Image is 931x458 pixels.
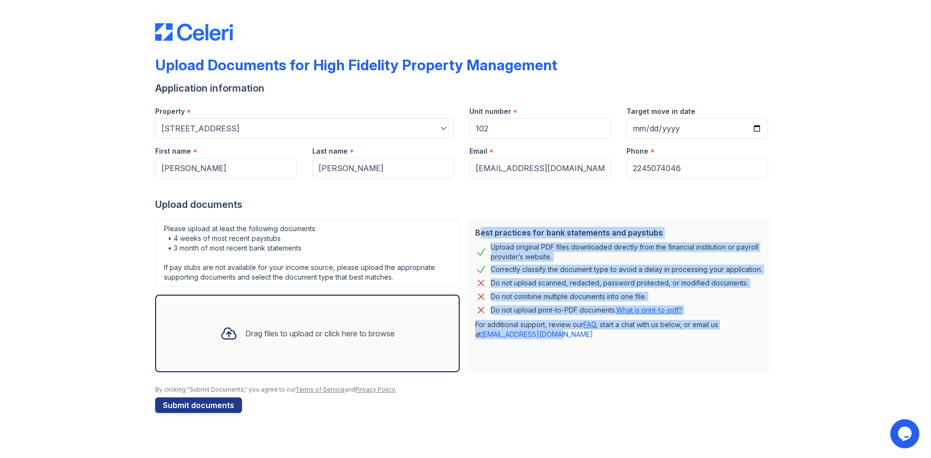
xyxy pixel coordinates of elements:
[469,146,487,156] label: Email
[491,277,748,289] div: Do not upload scanned, redacted, password protected, or modified documents.
[481,330,593,338] a: [EMAIL_ADDRESS][DOMAIN_NAME]
[155,219,460,287] div: Please upload at least the following documents: • 4 weeks of most recent paystubs • 3 month of mo...
[245,328,395,339] div: Drag files to upload or click here to browse
[155,81,776,95] div: Application information
[475,320,764,339] p: For additional support, review our , start a chat with us below, or email us at
[155,146,191,156] label: First name
[295,386,345,393] a: Terms of Service
[469,107,511,116] label: Unit number
[475,227,764,238] div: Best practices for bank statements and paystubs
[155,23,233,41] img: CE_Logo_Blue-a8612792a0a2168367f1c8372b55b34899dd931a85d93a1a3d3e32e68fde9ad4.png
[355,386,396,393] a: Privacy Policy.
[626,146,648,156] label: Phone
[626,107,695,116] label: Target move in date
[890,419,921,448] iframe: chat widget
[155,397,242,413] button: Submit documents
[491,291,646,302] div: Do not combine multiple documents into one file.
[491,264,762,275] div: Correctly classify the document type to avoid a delay in processing your application.
[491,305,682,315] p: Do not upload print-to-PDF documents.
[491,242,764,262] div: Upload original PDF files downloaded directly from the financial institution or payroll provider’...
[616,306,682,314] a: What is print-to-pdf?
[312,146,348,156] label: Last name
[155,56,557,74] div: Upload Documents for High Fidelity Property Management
[155,386,776,394] div: By clicking "Submit Documents," you agree to our and
[155,198,776,211] div: Upload documents
[583,320,596,329] a: FAQ
[155,107,185,116] label: Property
